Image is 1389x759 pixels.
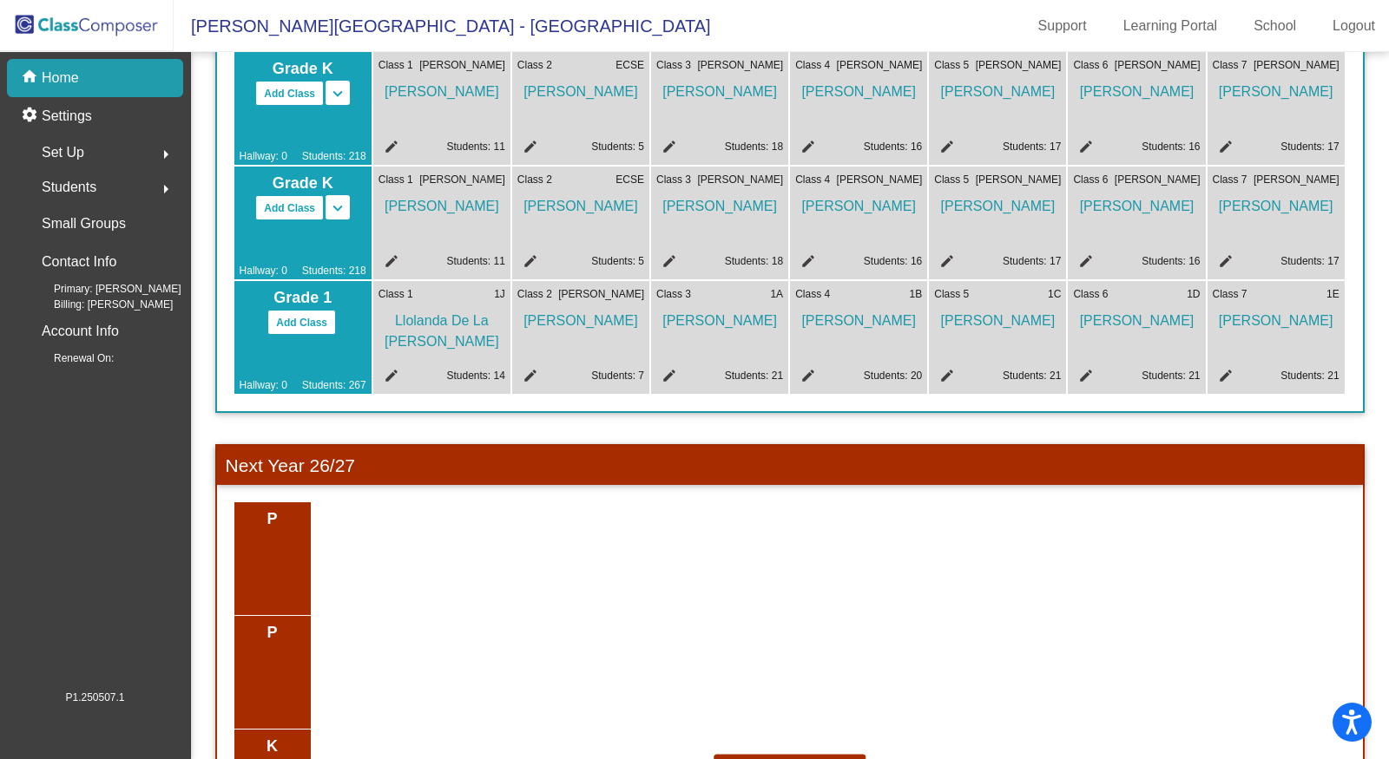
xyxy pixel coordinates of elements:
span: [PERSON_NAME] [1213,73,1340,102]
a: Students: 17 [1280,141,1339,153]
mat-icon: settings [21,106,42,127]
span: [PERSON_NAME] [697,172,783,187]
a: Students: 16 [1142,141,1200,153]
span: 1J [494,286,505,302]
button: Add Class [267,310,336,335]
p: Account Info [42,319,119,344]
span: [PERSON_NAME] [1213,187,1340,217]
button: Add Class [255,195,324,220]
mat-icon: edit [795,253,816,274]
span: Class 4 [795,286,830,302]
mat-icon: edit [656,368,677,389]
span: [PERSON_NAME] [1115,57,1201,73]
mat-icon: keyboard_arrow_down [327,198,348,219]
span: Grade K [240,172,366,195]
mat-icon: edit [379,253,399,274]
mat-icon: edit [656,253,677,274]
span: Set Up [42,141,84,165]
mat-icon: edit [1213,368,1234,389]
a: Students: 18 [725,141,783,153]
span: Grade K [240,57,366,81]
mat-icon: edit [517,368,538,389]
span: [PERSON_NAME] [1213,302,1340,331]
a: Students: 21 [725,370,783,382]
a: Support [1024,12,1101,40]
span: [PERSON_NAME] [379,73,505,102]
mat-icon: edit [517,139,538,160]
mat-icon: arrow_right [155,144,176,165]
span: K [240,735,306,758]
mat-icon: edit [795,139,816,160]
a: Learning Portal [1109,12,1232,40]
mat-icon: edit [795,368,816,389]
p: Contact Info [42,250,116,274]
span: [PERSON_NAME] [517,73,644,102]
span: [PERSON_NAME] [1073,187,1200,217]
span: [PERSON_NAME] [837,57,923,73]
span: Llolanda De La [PERSON_NAME] [379,302,505,352]
span: [PERSON_NAME] [656,187,783,217]
span: [PERSON_NAME] [976,57,1062,73]
span: [PERSON_NAME] [656,73,783,102]
a: Students: 17 [1003,141,1061,153]
span: Class 2 [517,286,552,302]
span: ECSE [616,172,644,187]
span: [PERSON_NAME] [1254,172,1340,187]
span: [PERSON_NAME] [795,187,922,217]
span: 1C [1048,286,1061,302]
span: [PERSON_NAME] [419,57,505,73]
mat-icon: keyboard_arrow_down [327,83,348,104]
span: Billing: [PERSON_NAME] [26,297,173,312]
span: [PERSON_NAME] [976,172,1062,187]
span: P [240,507,306,531]
span: [PERSON_NAME] [517,187,644,217]
span: Primary: [PERSON_NAME] [26,281,181,297]
span: [PERSON_NAME] [1073,302,1200,331]
span: [PERSON_NAME][GEOGRAPHIC_DATA] - [GEOGRAPHIC_DATA] [174,12,711,40]
span: [PERSON_NAME] [934,302,1061,331]
span: 1E [1326,286,1340,302]
span: [PERSON_NAME] [419,172,505,187]
a: Students: 16 [864,141,922,153]
a: Students: 7 [591,370,644,382]
mat-icon: edit [379,368,399,389]
span: Hallway: 0 [240,377,287,393]
mat-icon: edit [1213,253,1234,274]
span: Class 7 [1213,172,1247,187]
span: Class 5 [934,57,969,73]
span: 1B [910,286,923,302]
a: Students: 5 [591,141,644,153]
span: Students: 218 [302,263,366,278]
mat-icon: edit [656,139,677,160]
span: Class 1 [379,172,413,187]
mat-icon: edit [1073,139,1094,160]
span: Class 5 [934,172,969,187]
a: Students: 16 [864,255,922,267]
span: P [240,621,306,644]
span: Grade 1 [240,286,366,310]
span: Class 5 [934,286,969,302]
span: Class 4 [795,172,830,187]
a: Students: 16 [1142,255,1200,267]
span: [PERSON_NAME] [934,73,1061,102]
span: [PERSON_NAME] [934,187,1061,217]
p: Small Groups [42,212,126,236]
span: Class 6 [1073,172,1108,187]
span: Class 7 [1213,286,1247,302]
span: Students: 218 [302,148,366,164]
span: 1D [1187,286,1200,302]
span: 1A [770,286,783,302]
a: Students: 17 [1280,255,1339,267]
button: Add Class [255,81,324,106]
span: Renewal On: [26,350,114,366]
span: Class 1 [379,57,413,73]
mat-icon: edit [517,253,538,274]
a: Students: 11 [446,141,504,153]
span: [PERSON_NAME] [1254,57,1340,73]
span: [PERSON_NAME] [1115,172,1201,187]
span: [PERSON_NAME] [517,302,644,331]
span: Class 3 [656,57,691,73]
mat-icon: arrow_right [155,179,176,200]
a: Logout [1319,12,1389,40]
a: School [1240,12,1310,40]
